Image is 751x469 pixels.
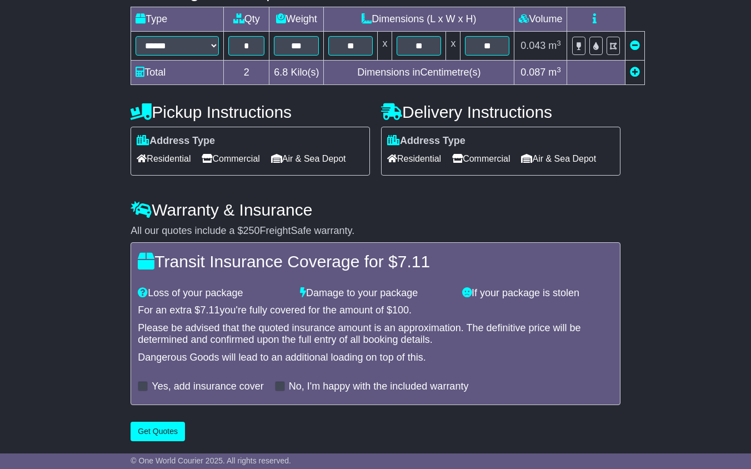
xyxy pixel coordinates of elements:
div: Dangerous Goods will lead to an additional loading on top of this. [138,352,613,364]
label: Address Type [387,135,465,147]
span: Residential [387,150,441,167]
div: If your package is stolen [457,287,619,300]
a: Remove this item [630,40,640,51]
td: x [446,32,460,61]
div: Damage to your package [294,287,457,300]
span: Air & Sea Depot [521,150,596,167]
span: Air & Sea Depot [271,150,346,167]
span: 7.11 [398,252,430,271]
td: Volume [514,7,567,32]
span: 100 [392,305,409,316]
td: 2 [224,61,269,85]
td: Total [131,61,224,85]
td: Kilo(s) [269,61,324,85]
button: Get Quotes [131,422,185,441]
label: No, I'm happy with the included warranty [289,381,469,393]
sup: 3 [557,66,561,74]
span: © One World Courier 2025. All rights reserved. [131,456,291,465]
td: Dimensions (L x W x H) [324,7,514,32]
span: Residential [137,150,191,167]
span: m [548,40,561,51]
span: Commercial [452,150,510,167]
label: Address Type [137,135,215,147]
h4: Delivery Instructions [381,103,620,121]
div: All our quotes include a $ FreightSafe warranty. [131,225,620,237]
td: Type [131,7,224,32]
h4: Transit Insurance Coverage for $ [138,252,613,271]
span: 0.087 [520,67,545,78]
span: Commercial [202,150,259,167]
td: Dimensions in Centimetre(s) [324,61,514,85]
span: 0.043 [520,40,545,51]
a: Add new item [630,67,640,78]
sup: 3 [557,39,561,47]
span: 250 [243,225,259,236]
span: 6.8 [274,67,288,78]
label: Yes, add insurance cover [152,381,263,393]
div: Loss of your package [132,287,294,300]
td: x [378,32,392,61]
div: Please be advised that the quoted insurance amount is an approximation. The definitive price will... [138,322,613,346]
div: For an extra $ you're fully covered for the amount of $ . [138,305,613,317]
td: Weight [269,7,324,32]
h4: Warranty & Insurance [131,201,620,219]
span: 7.11 [200,305,219,316]
span: m [548,67,561,78]
h4: Pickup Instructions [131,103,370,121]
td: Qty [224,7,269,32]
